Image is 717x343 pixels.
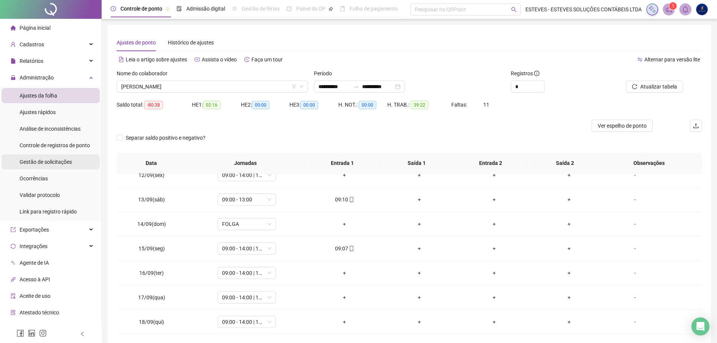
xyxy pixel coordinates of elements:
div: + [313,220,376,228]
span: 09:00 - 13:00 [222,194,271,205]
div: + [388,318,451,326]
th: Observações [602,153,696,174]
span: Ajustes da folha [20,93,57,99]
span: dashboard [286,6,292,11]
span: Ver espelho de ponto [598,122,647,130]
th: Saída 2 [528,153,602,174]
span: 09:00 - 14:00 | 16:00 - 19:00 [222,267,271,279]
th: Saída 1 [379,153,454,174]
span: home [11,25,16,30]
span: 16/09(ter) [139,270,164,276]
div: - [613,244,657,253]
span: Controle de registros de ponto [20,142,90,148]
div: + [463,171,526,179]
span: Folha de pagamento [350,6,398,12]
span: Ajustes rápidos [20,109,56,115]
span: -80:38 [144,101,163,109]
span: bell [682,6,689,13]
span: Página inicial [20,25,50,31]
span: 1 [672,3,674,9]
span: Separar saldo positivo e negativo? [123,134,209,142]
div: + [463,318,526,326]
th: Data [117,153,186,174]
div: + [463,269,526,277]
div: HE 1: [192,101,241,109]
div: + [538,220,601,228]
div: + [388,269,451,277]
span: Atestado técnico [20,309,59,316]
div: + [388,171,451,179]
span: Histórico de ajustes [168,40,214,46]
span: 17/09(qua) [138,294,165,300]
span: pushpin [329,7,333,11]
span: Assista o vídeo [202,56,237,63]
div: 09:10 [313,195,376,204]
div: + [538,195,601,204]
span: search [511,7,517,12]
div: - [613,318,657,326]
span: audit [11,293,16,299]
span: Análise de inconsistências [20,126,81,132]
span: solution [11,310,16,315]
span: Alternar para versão lite [644,56,700,63]
span: file-done [177,6,182,11]
div: + [463,293,526,302]
span: Exportações [20,227,49,233]
span: facebook [17,329,24,337]
span: Faça um tour [251,56,283,63]
span: file-text [119,57,124,62]
span: upload [693,123,699,129]
div: + [388,195,451,204]
span: reload [632,84,637,89]
span: sun [232,6,237,11]
span: mobile [348,197,354,202]
span: lock [11,75,16,80]
span: Ocorrências [20,175,48,181]
sup: 1 [669,2,677,10]
div: + [538,244,601,253]
div: Open Intercom Messenger [691,317,709,335]
img: 58268 [696,4,708,15]
span: history [244,57,250,62]
span: 09:00 - 14:00 | 16:00 - 19:00 [222,292,271,303]
div: 09:07 [313,244,376,253]
span: left [80,331,85,337]
span: Link para registro rápido [20,209,77,215]
span: Leia o artigo sobre ajustes [126,56,187,63]
th: Jornadas [186,153,305,174]
div: - [613,220,657,228]
span: Validar protocolo [20,192,60,198]
div: + [538,269,601,277]
span: 13/09(sáb) [138,197,165,203]
span: Administração [20,75,54,81]
span: Faltas: [451,102,468,108]
div: + [313,171,376,179]
div: Saldo total: [117,101,192,109]
span: Gestão de férias [242,6,280,12]
span: FOLGA [222,218,271,230]
div: - [613,195,657,204]
span: youtube [195,57,200,62]
div: H. TRAB.: [387,101,451,109]
span: Ajustes de ponto [117,40,156,46]
span: 00:00 [252,101,269,109]
span: user-add [11,42,16,47]
span: 09:00 - 14:00 | 16:00 - 19:00 [222,169,271,181]
span: sync [11,244,16,249]
span: 18/09(qui) [139,319,164,325]
div: + [388,220,451,228]
button: Ver espelho de ponto [592,120,653,132]
span: book [340,6,345,11]
span: swap [637,57,642,62]
div: - [613,269,657,277]
div: + [538,171,601,179]
label: Período [314,69,337,78]
span: Cadastros [20,41,44,47]
span: 00:00 [359,101,376,109]
span: Agente de IA [20,260,49,266]
th: Entrada 1 [305,153,379,174]
span: Atualizar tabela [640,82,677,91]
span: info-circle [534,71,539,76]
div: + [388,244,451,253]
span: Controle de ponto [120,6,162,12]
